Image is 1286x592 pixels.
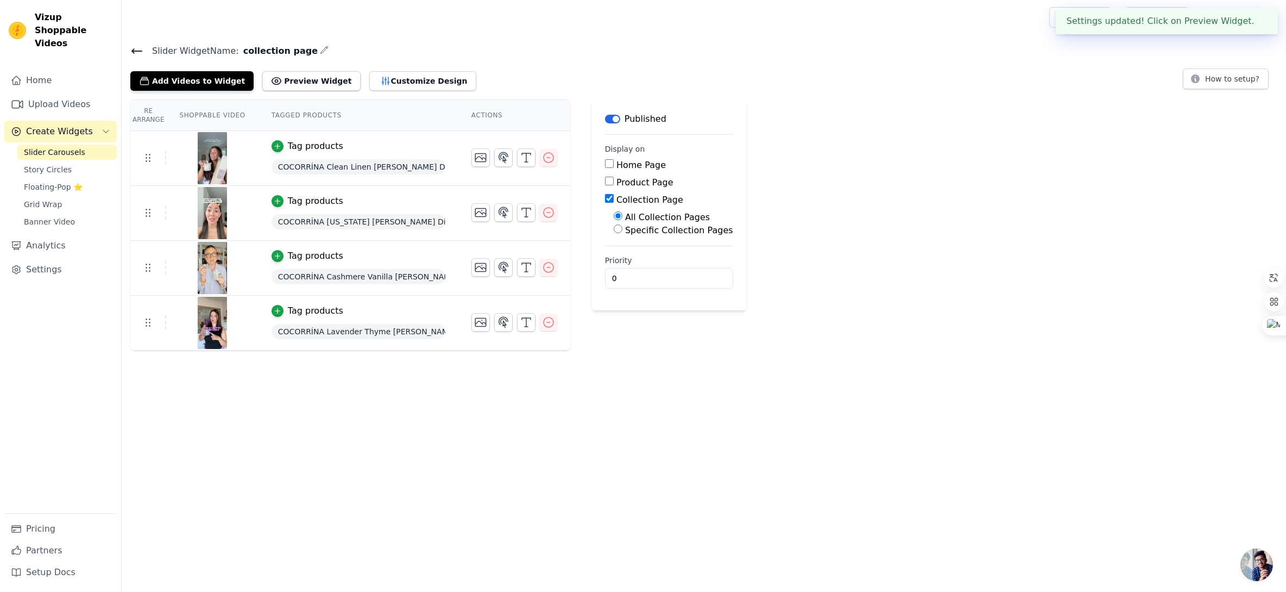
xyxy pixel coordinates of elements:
[1183,76,1269,86] a: How to setup?
[4,259,117,281] a: Settings
[4,235,117,257] a: Analytics
[259,100,458,131] th: Tagged Products
[272,140,343,153] button: Tag products
[17,145,117,160] a: Slider Carousels
[35,11,112,50] span: Vizup Shoppable Videos
[625,225,733,235] label: Specific Collection Pages
[24,147,85,158] span: Slider Carousels
[17,179,117,195] a: Floating-Pop ⭐
[1255,15,1267,28] button: Close
[272,195,343,208] button: Tag products
[197,297,228,349] img: tn-fee8c5e14c7f41c6a84504cfbccd4c60.png
[26,125,93,138] span: Create Widgets
[1126,7,1188,28] a: Book Demo
[272,159,445,175] span: COCORRÍNA Clean Linen [PERSON_NAME] Diffuser Set
[166,100,258,131] th: Shoppable Video
[197,187,228,239] img: tn-193dfcda847a4094a407128a0c5d11d8.png
[1197,8,1277,27] button: C COCORRÍNA®
[616,177,673,188] label: Product Page
[17,162,117,177] a: Story Circles
[471,148,490,167] button: Change Thumbnail
[4,70,117,91] a: Home
[471,203,490,222] button: Change Thumbnail
[9,22,26,39] img: Vizup
[320,43,329,58] div: Edit Name
[625,212,710,222] label: All Collection Pages
[272,324,445,339] span: COCORRÍNA Lavender Thyme [PERSON_NAME] Diffuser Set
[272,250,343,263] button: Tag products
[4,121,117,142] button: Create Widgets
[1056,8,1278,34] div: Settings updated! Click on Preview Widget.
[4,562,117,583] a: Setup Docs
[288,140,343,153] div: Tag products
[24,164,72,175] span: Story Circles
[272,214,445,229] span: COCORRÍNA [US_STATE] [PERSON_NAME] Diffuser Set
[17,214,117,229] a: Banner Video
[605,144,645,154] legend: Display on
[1240,549,1273,581] a: Open chat
[143,45,239,58] span: Slider Widget Name:
[239,45,318,58] span: collection page
[1049,7,1111,28] a: Help Setup
[4,94,117,115] a: Upload Videos
[4,540,117,562] a: Partners
[130,100,166,131] th: Re Arrange
[288,195,343,208] div: Tag products
[130,71,254,91] button: Add Videos to Widget
[288,304,343,317] div: Tag products
[197,242,228,294] img: tn-8d8078fe2a0c4bfc8e14a48533cbd393.png
[24,199,62,210] span: Grid Wrap
[262,71,360,91] button: Preview Widget
[197,132,228,184] img: tn-cac2fc758e3144689ec44a04ece03633.png
[1215,8,1277,27] p: COCORRÍNA®
[369,71,476,91] button: Customize Design
[471,313,490,332] button: Change Thumbnail
[1183,68,1269,89] button: How to setup?
[288,250,343,263] div: Tag products
[272,304,343,317] button: Tag products
[625,113,666,126] p: Published
[458,100,570,131] th: Actions
[616,195,683,205] label: Collection Page
[272,269,445,284] span: COCORRÍNA Cashmere Vanilla [PERSON_NAME] Diffuser Set
[4,518,117,540] a: Pricing
[17,197,117,212] a: Grid Wrap
[605,255,733,266] label: Priority
[471,258,490,277] button: Change Thumbnail
[24,216,75,227] span: Banner Video
[616,160,666,170] label: Home Page
[24,182,83,192] span: Floating-Pop ⭐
